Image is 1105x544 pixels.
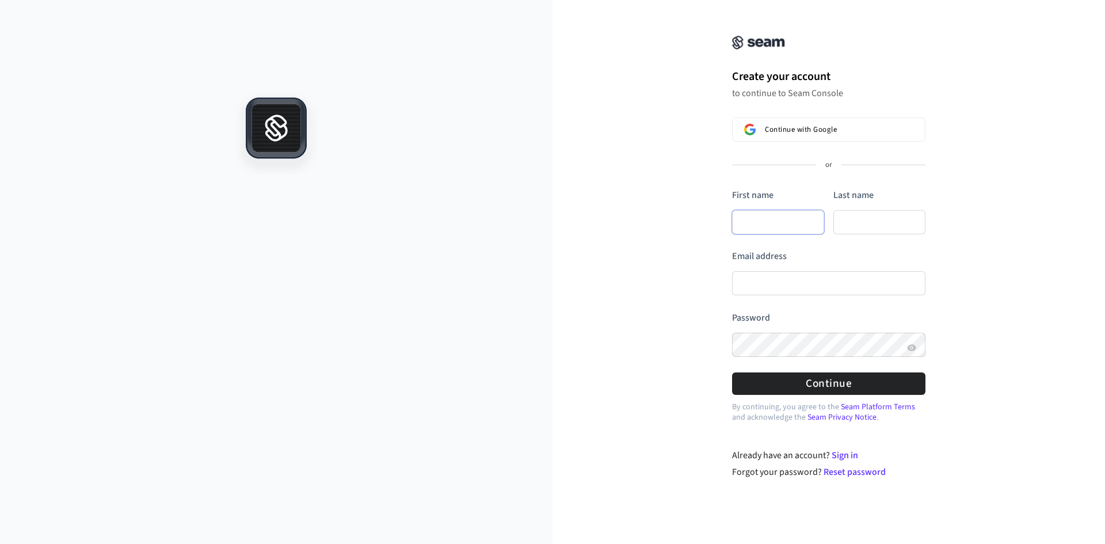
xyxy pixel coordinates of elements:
a: Seam Privacy Notice [807,412,877,423]
a: Seam Platform Terms [841,401,915,413]
a: Reset password [824,466,886,478]
button: Sign in with GoogleContinue with Google [732,117,925,142]
span: Continue with Google [765,125,837,134]
h1: Create your account [732,68,925,85]
a: Sign in [832,449,858,462]
label: Password [732,311,770,324]
label: First name [732,189,773,201]
div: Already have an account? [732,448,926,462]
img: Seam Console [732,36,785,50]
p: By continuing, you agree to the and acknowledge the . [732,402,925,423]
p: to continue to Seam Console [732,88,925,99]
label: Last name [833,189,874,201]
img: Sign in with Google [744,124,756,135]
label: Email address [732,250,787,263]
div: Forgot your password? [732,465,926,479]
button: Continue [732,372,925,395]
p: or [825,160,832,170]
button: Show password [905,341,919,355]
